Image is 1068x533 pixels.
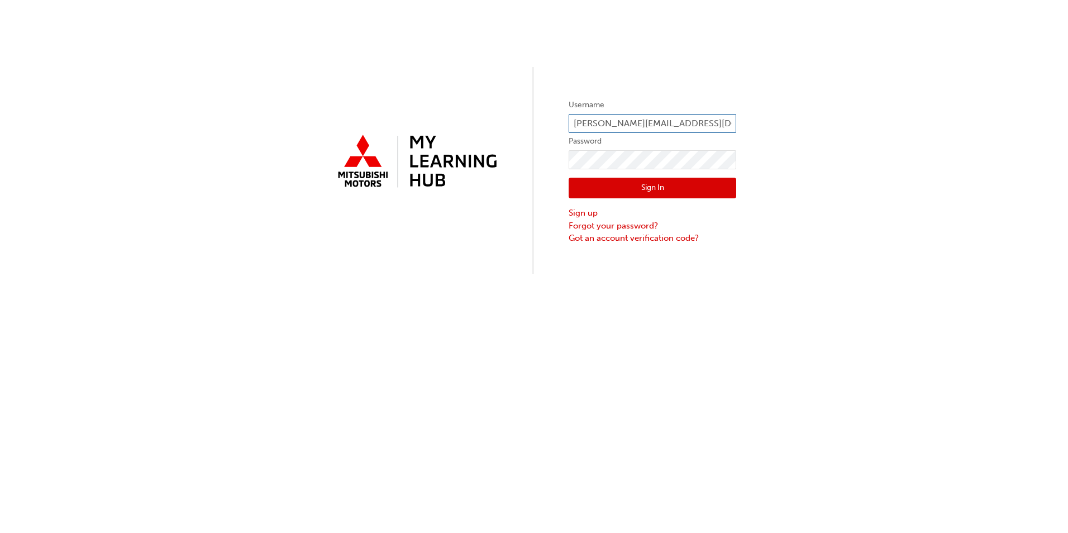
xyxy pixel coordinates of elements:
label: Password [569,135,736,148]
input: Username [569,114,736,133]
label: Username [569,98,736,112]
a: Forgot your password? [569,220,736,232]
button: Sign In [569,178,736,199]
img: mmal [332,130,499,194]
a: Sign up [569,207,736,220]
a: Got an account verification code? [569,232,736,245]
